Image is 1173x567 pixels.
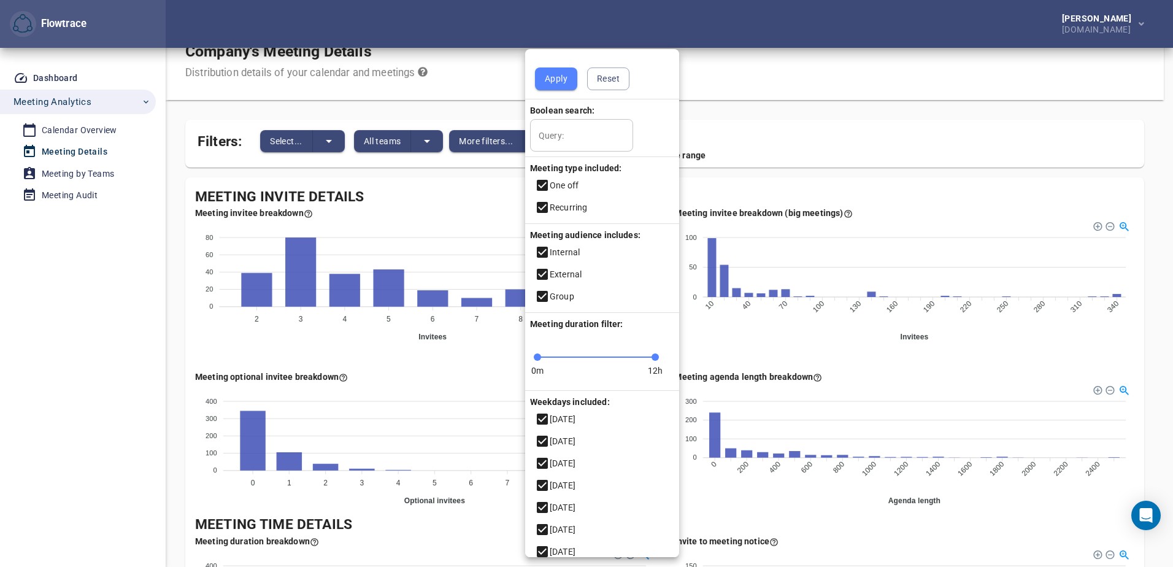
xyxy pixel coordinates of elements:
[1131,501,1161,530] div: Open Intercom Messenger
[587,67,629,90] button: Reset
[525,230,640,240] span: Meeting audience includes:
[648,364,663,377] span: 12h
[525,174,679,196] li: One off
[525,397,610,407] span: Weekdays included:
[525,408,679,430] li: [DATE]
[531,364,544,377] span: 0m
[525,196,679,218] li: Recurring
[525,319,623,329] span: Meeting duration filter:
[525,519,679,541] li: [DATE]
[525,452,679,474] li: [DATE]
[525,430,679,452] li: [DATE]
[535,67,577,90] button: Apply
[597,71,620,87] span: Reset
[525,285,679,307] li: Group
[525,106,594,115] span: Boolean search:
[525,474,679,496] li: [DATE]
[525,241,679,263] li: Internal
[525,163,621,173] span: Meeting type included:
[545,71,567,87] span: Apply
[525,541,679,563] li: [DATE]
[525,496,679,519] li: [DATE]
[525,263,679,285] li: External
